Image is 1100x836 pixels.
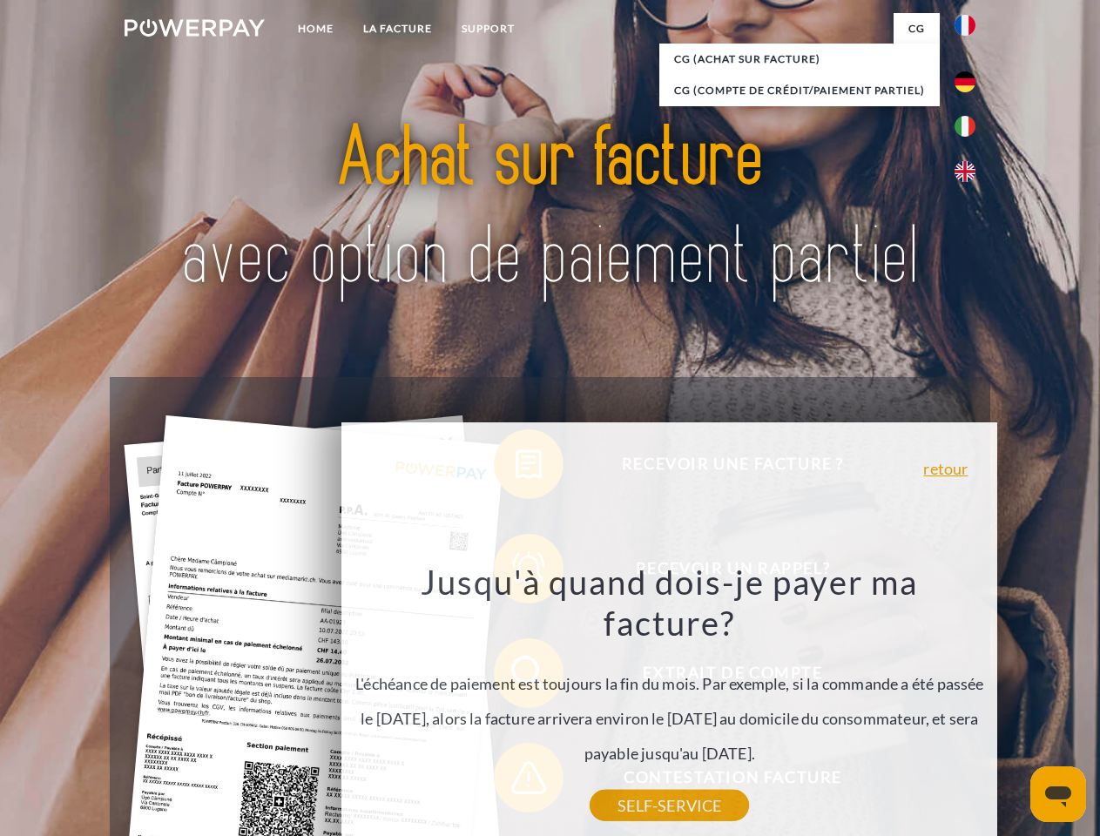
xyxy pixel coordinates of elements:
img: title-powerpay_fr.svg [166,84,934,334]
a: Support [447,13,530,44]
iframe: Bouton de lancement de la fenêtre de messagerie [1030,766,1086,822]
a: retour [923,461,968,476]
a: SELF-SERVICE [590,790,749,821]
a: LA FACTURE [348,13,447,44]
img: logo-powerpay-white.svg [125,19,265,37]
img: fr [955,15,975,36]
img: en [955,161,975,182]
a: CG (achat sur facture) [659,44,940,75]
img: it [955,116,975,137]
a: CG (Compte de crédit/paiement partiel) [659,75,940,106]
h3: Jusqu'à quand dois-je payer ma facture? [352,561,988,644]
a: Home [283,13,348,44]
img: de [955,71,975,92]
div: L'échéance de paiement est toujours la fin du mois. Par exemple, si la commande a été passée le [... [352,561,988,806]
a: CG [894,13,940,44]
